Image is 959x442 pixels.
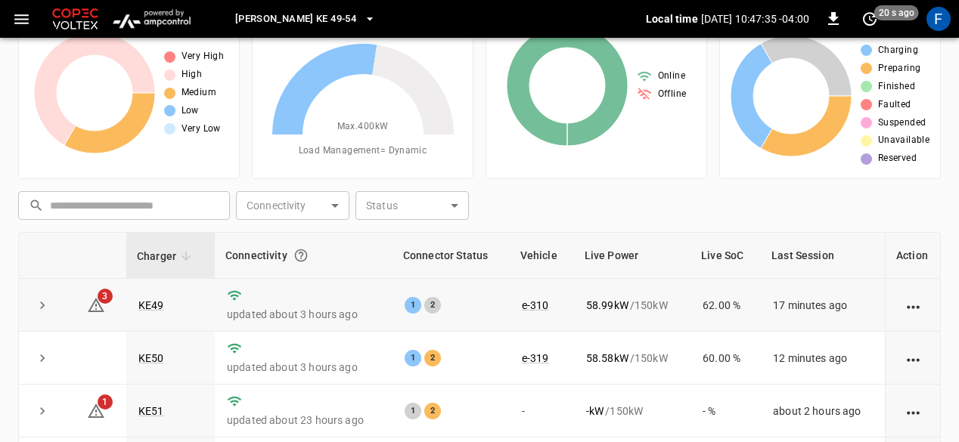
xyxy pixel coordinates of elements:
div: 2 [424,403,441,419]
th: Action [885,233,940,279]
img: ampcontrol.io logo [107,5,196,33]
td: - [510,385,574,437]
button: expand row [31,347,54,369]
p: [DATE] 10:47:35 -04:00 [701,11,809,26]
p: 58.58 kW [586,351,628,366]
th: Live Power [574,233,691,279]
span: Preparing [878,61,921,76]
span: 3 [98,289,113,304]
div: profile-icon [926,7,951,31]
span: Low [182,104,199,119]
a: KE50 [138,352,164,364]
p: 58.99 kW [586,298,628,313]
span: Load Management = Dynamic [299,144,427,159]
span: Max. 400 kW [337,119,389,134]
span: 20 s ago [874,5,919,20]
span: [PERSON_NAME] KE 49-54 [235,11,356,28]
a: 3 [87,298,105,310]
p: updated about 3 hours ago [227,360,380,375]
th: Vehicle [510,233,574,279]
span: Finished [878,79,915,94]
div: 2 [424,350,441,366]
span: Unavailable [878,133,930,148]
th: Connector Status [393,233,510,279]
a: e-319 [522,352,549,364]
button: expand row [31,294,54,317]
div: / 150 kW [586,298,678,313]
span: Very Low [182,122,221,137]
div: 2 [424,297,441,314]
a: 1 [87,404,105,416]
span: Charging [878,43,918,58]
p: updated about 3 hours ago [227,307,380,322]
div: action cell options [904,298,923,313]
td: about 2 hours ago [761,385,885,437]
span: Online [658,69,685,84]
a: KE49 [138,299,164,311]
th: Live SoC [691,233,761,279]
div: / 150 kW [586,403,678,419]
span: High [182,67,203,82]
button: Connection between the charger and our software. [287,242,315,269]
span: Faulted [878,97,911,113]
a: KE51 [138,405,164,417]
td: 17 minutes ago [761,279,885,332]
p: Local time [646,11,698,26]
th: Last Session [761,233,885,279]
span: Offline [658,87,687,102]
button: set refresh interval [858,7,882,31]
td: 12 minutes ago [761,332,885,385]
p: updated about 23 hours ago [227,413,380,428]
td: 62.00 % [691,279,761,332]
a: e-310 [522,299,549,311]
div: / 150 kW [586,351,678,366]
div: 1 [405,350,421,366]
span: Reserved [878,151,917,166]
div: action cell options [904,403,923,419]
div: action cell options [904,351,923,366]
span: Very High [182,49,225,64]
div: 1 [405,297,421,314]
p: - kW [586,403,604,419]
div: 1 [405,403,421,419]
img: Customer Logo [49,5,101,33]
span: 1 [98,394,113,410]
button: [PERSON_NAME] KE 49-54 [229,5,382,34]
button: expand row [31,400,54,422]
span: Charger [137,247,196,265]
td: 60.00 % [691,332,761,385]
span: Suspended [878,116,926,131]
td: - % [691,385,761,437]
div: Connectivity [225,242,382,269]
span: Medium [182,85,216,100]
